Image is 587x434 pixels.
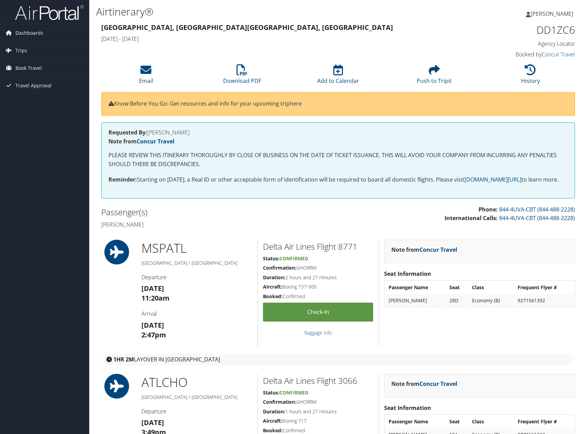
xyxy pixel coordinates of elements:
h1: ATL CHO [141,374,252,391]
h5: [GEOGRAPHIC_DATA] / [GEOGRAPHIC_DATA] [141,260,252,267]
td: 9271561392 [514,294,574,307]
strong: Duration: [263,408,285,415]
strong: Duration: [263,274,285,281]
td: Economy (B) [469,294,514,307]
strong: Confirmation: [263,264,296,271]
a: here [290,100,302,107]
img: airportal-logo.png [15,4,84,21]
th: Frequent Flyer # [514,415,574,428]
strong: Reminder: [108,176,137,183]
h4: [PERSON_NAME] [101,221,333,228]
a: Email [139,68,153,85]
h1: Airtinerary® [96,4,419,19]
strong: 1HR 2M [113,356,134,363]
strong: Aircraft: [263,417,282,424]
h5: 2 hours and 27 minutes [263,274,373,281]
strong: Booked: [263,293,283,300]
h5: Confirmed [263,293,373,300]
span: Confirmed [279,389,308,396]
a: Concur Travel [419,246,457,253]
strong: [GEOGRAPHIC_DATA], [GEOGRAPHIC_DATA] [GEOGRAPHIC_DATA], [GEOGRAPHIC_DATA] [101,23,393,32]
h4: Departure [141,408,252,415]
strong: Booked: [263,427,283,434]
strong: Seat Information [384,404,431,412]
h4: Departure [141,273,252,281]
span: [PERSON_NAME] [531,10,573,18]
th: Frequent Flyer # [514,281,574,294]
th: Class [469,281,514,294]
strong: Requested By: [108,129,147,136]
td: 28D [446,294,468,307]
span: Trips [15,42,27,59]
strong: Status: [263,389,279,396]
strong: Status: [263,255,279,262]
div: layover in [GEOGRAPHIC_DATA] [103,354,573,365]
span: Dashboards [15,24,43,42]
strong: International Calls: [445,214,498,222]
span: Book Travel [15,59,42,77]
h5: GHORRM [263,264,373,271]
a: Download PDF [223,68,261,85]
th: Seat [446,281,468,294]
h5: Boeing 717 [263,417,373,424]
a: [DOMAIN_NAME][URL] [464,176,521,183]
a: Concur Travel [419,380,457,388]
strong: [DATE] [141,418,164,427]
strong: 11:20am [141,293,170,303]
h2: Delta Air Lines Flight 3066 [263,375,373,387]
h5: Confirmed [263,427,373,434]
a: Push to Tripit [417,68,452,85]
strong: [DATE] [141,284,164,293]
th: Seat [446,415,468,428]
strong: Aircraft: [263,283,282,290]
strong: Seat Information [384,270,431,278]
h4: Agency Locator [464,40,575,47]
h4: Arrival [141,310,252,317]
h2: Passenger(s) [101,206,333,218]
th: Passenger Name [385,415,445,428]
a: 844-4UVA-CBT (844-488-2228) [499,206,575,213]
h5: GHORRM [263,399,373,405]
a: Concur Travel [542,51,575,58]
a: Baggage Info [304,329,332,336]
strong: [DATE] [141,321,164,330]
h5: 1 hours and 27 minutes [263,408,373,415]
h1: DD1ZC6 [464,23,575,37]
a: 844-4UVA-CBT (844-488-2228) [499,214,575,222]
span: Confirmed [279,255,308,262]
a: [PERSON_NAME] [526,3,580,24]
h4: Booked by [464,51,575,58]
h4: [PERSON_NAME] [108,130,568,135]
a: History [521,68,540,85]
h5: [GEOGRAPHIC_DATA] / [GEOGRAPHIC_DATA] [141,394,252,401]
h2: Delta Air Lines Flight 8771 [263,241,373,252]
h4: [DATE] - [DATE] [101,35,454,43]
h5: Boeing 737-900 [263,283,373,290]
strong: 2:47pm [141,330,166,339]
strong: Phone: [479,206,498,213]
a: Concur Travel [137,138,174,145]
td: [PERSON_NAME] [385,294,445,307]
th: Class [469,415,514,428]
strong: Note from [391,246,457,253]
strong: Note from [391,380,457,388]
span: Travel Approval [15,77,51,94]
p: PLEASE REVIEW THIS ITINERARY THOROUGHLY BY CLOSE OF BUSINESS ON THE DATE OF TICKET ISSUANCE. THIS... [108,151,568,169]
a: Add to Calendar [317,68,359,85]
p: Know Before You Go: Get resources and info for your upcoming trip [108,99,568,108]
th: Passenger Name [385,281,445,294]
p: Starting on [DATE], a Real ID or other acceptable form of identification will be required to boar... [108,175,568,184]
strong: Confirmation: [263,399,296,405]
a: Check-in [263,303,373,322]
strong: Note from [108,138,174,145]
h1: MSP ATL [141,240,252,257]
